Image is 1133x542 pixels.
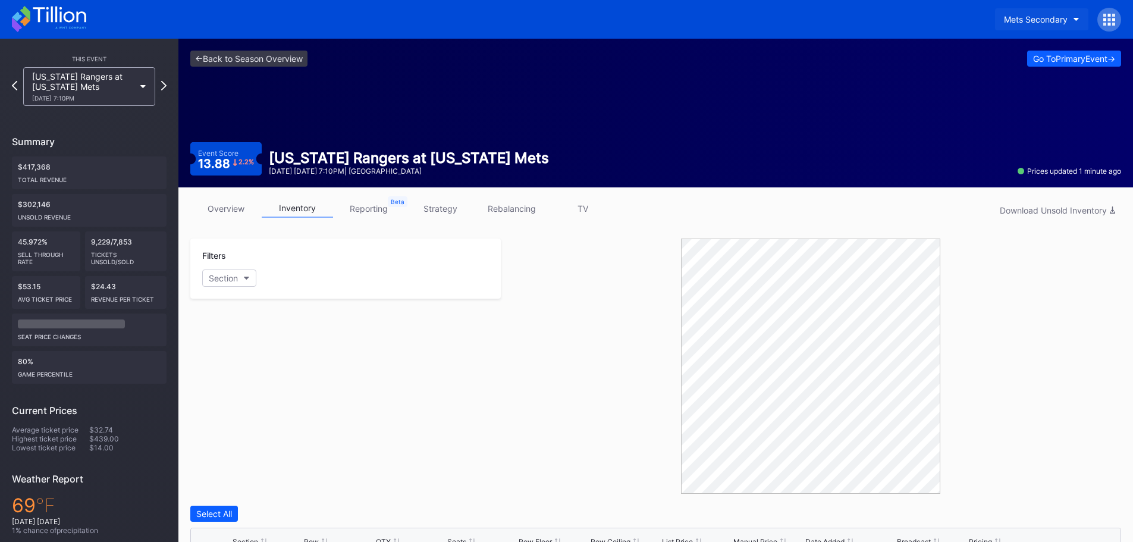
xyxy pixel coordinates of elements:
[995,8,1088,30] button: Mets Secondary
[12,526,167,535] div: 1 % chance of precipitation
[269,149,549,167] div: [US_STATE] Rangers at [US_STATE] Mets
[12,434,89,443] div: Highest ticket price
[1000,205,1115,215] div: Download Unsold Inventory
[12,494,167,517] div: 69
[18,291,74,303] div: Avg ticket price
[202,250,489,261] div: Filters
[12,425,89,434] div: Average ticket price
[12,276,80,309] div: $53.15
[12,156,167,189] div: $417,368
[18,171,161,183] div: Total Revenue
[85,231,167,271] div: 9,229/7,853
[202,270,256,287] button: Section
[12,405,167,416] div: Current Prices
[333,199,404,218] a: reporting
[12,517,167,526] div: [DATE] [DATE]
[89,425,167,434] div: $32.74
[1033,54,1115,64] div: Go To Primary Event ->
[476,199,547,218] a: rebalancing
[404,199,476,218] a: strategy
[18,328,161,340] div: seat price changes
[32,95,134,102] div: [DATE] 7:10PM
[85,276,167,309] div: $24.43
[12,473,167,485] div: Weather Report
[12,231,80,271] div: 45.972%
[198,149,238,158] div: Event Score
[238,159,254,165] div: 2.2 %
[36,494,55,517] span: ℉
[198,158,254,170] div: 13.88
[1004,14,1068,24] div: Mets Secondary
[91,246,161,265] div: Tickets Unsold/Sold
[209,273,238,283] div: Section
[994,202,1121,218] button: Download Unsold Inventory
[32,71,134,102] div: [US_STATE] Rangers at [US_STATE] Mets
[89,443,167,452] div: $14.00
[1027,51,1121,67] button: Go ToPrimaryEvent->
[89,434,167,443] div: $439.00
[269,167,549,176] div: [DATE] [DATE] 7:10PM | [GEOGRAPHIC_DATA]
[190,199,262,218] a: overview
[190,51,307,67] a: <-Back to Season Overview
[12,194,167,227] div: $302,146
[91,291,161,303] div: Revenue per ticket
[12,443,89,452] div: Lowest ticket price
[12,55,167,62] div: This Event
[18,246,74,265] div: Sell Through Rate
[12,351,167,384] div: 80%
[18,209,161,221] div: Unsold Revenue
[262,199,333,218] a: inventory
[12,136,167,148] div: Summary
[1018,167,1121,176] div: Prices updated 1 minute ago
[18,366,161,378] div: Game percentile
[196,509,232,519] div: Select All
[190,506,238,522] button: Select All
[547,199,619,218] a: TV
